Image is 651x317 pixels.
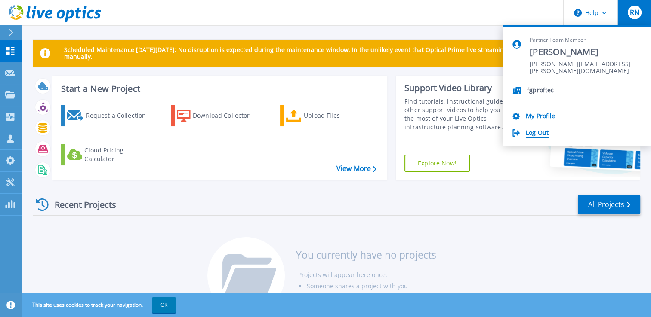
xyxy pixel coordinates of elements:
[33,194,128,215] div: Recent Projects
[171,105,267,126] a: Download Collector
[61,105,157,126] a: Request a Collection
[296,250,436,259] h3: You currently have no projects
[152,297,176,313] button: OK
[64,46,633,60] p: Scheduled Maintenance [DATE][DATE]: No disruption is expected during the maintenance window. In t...
[629,9,639,16] span: RN
[404,82,527,94] div: Support Video Library
[304,107,373,124] div: Upload Files
[61,84,376,94] h3: Start a New Project
[298,269,436,280] li: Projects will appear here once:
[24,297,176,313] span: This site uses cookies to track your navigation.
[280,105,376,126] a: Upload Files
[86,107,154,124] div: Request a Collection
[578,195,640,214] a: All Projects
[526,113,555,121] a: My Profile
[530,37,641,44] span: Partner Team Member
[306,280,436,292] li: Someone shares a project with you
[306,292,436,303] li: Your customer runs your collector
[530,61,641,69] span: [PERSON_NAME][EMAIL_ADDRESS][PERSON_NAME][DOMAIN_NAME]
[61,144,157,165] a: Cloud Pricing Calculator
[193,107,262,124] div: Download Collector
[404,97,527,131] div: Find tutorials, instructional guides and other support videos to help you make the most of your L...
[527,87,554,95] p: fgproftec
[526,129,549,137] a: Log Out
[530,46,641,58] span: [PERSON_NAME]
[404,155,470,172] a: Explore Now!
[84,146,153,163] div: Cloud Pricing Calculator
[336,165,376,173] a: View More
